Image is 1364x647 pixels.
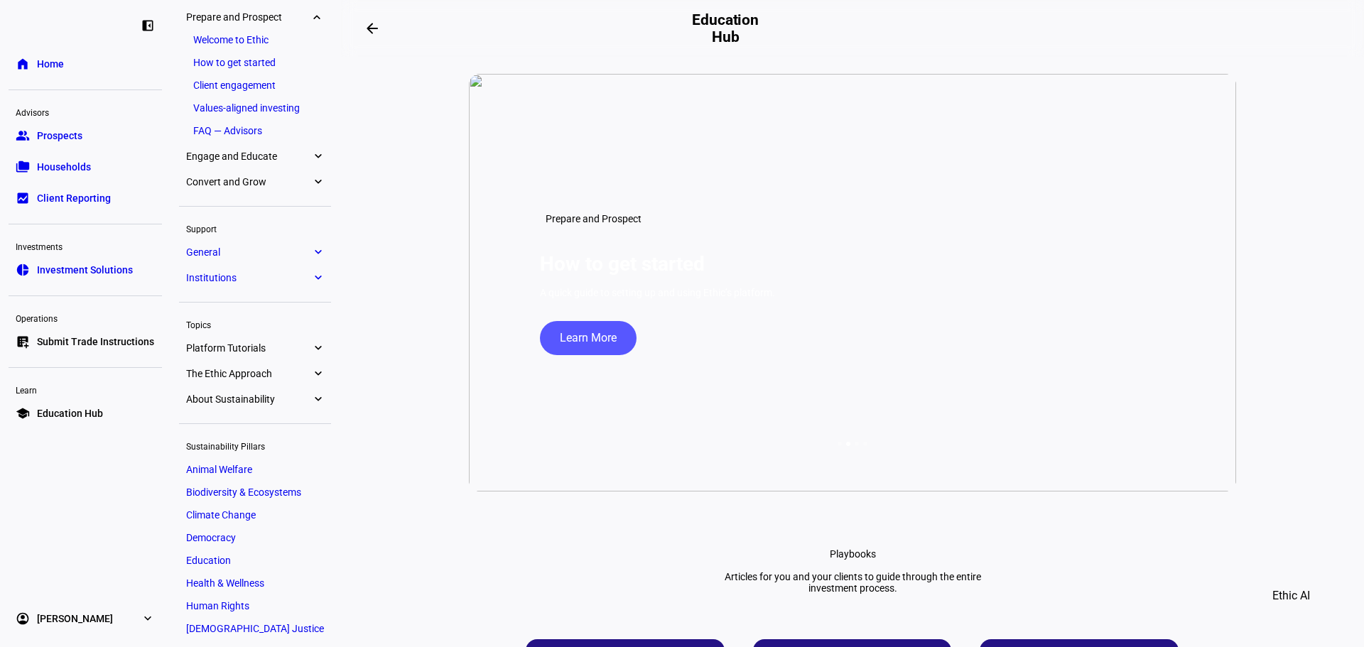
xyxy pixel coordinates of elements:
[186,151,311,162] span: Engage and Educate
[37,263,133,277] span: Investment Solutions
[37,611,113,626] span: [PERSON_NAME]
[9,236,162,256] div: Investments
[9,153,162,181] a: folder_copyHouseholds
[9,50,162,78] a: homeHome
[9,121,162,150] a: groupProspects
[311,392,324,406] eth-mat-symbol: expand_more
[37,160,91,174] span: Households
[186,342,311,354] span: Platform Tutorials
[16,263,30,277] eth-mat-symbol: pie_chart
[37,57,64,71] span: Home
[710,571,995,594] div: Articles for you and your clients to guide through the entire investment process.
[186,509,256,521] span: Climate Change
[186,532,236,543] span: Democracy
[311,10,324,24] eth-mat-symbol: expand_more
[37,129,82,143] span: Prospects
[179,505,331,525] a: Climate Change
[186,555,231,566] span: Education
[186,246,311,258] span: General
[9,256,162,284] a: pie_chartInvestment Solutions
[179,528,331,548] a: Democracy
[186,121,324,141] a: FAQ — Advisors
[311,175,324,189] eth-mat-symbol: expand_more
[540,287,775,298] div: A quick guide to setting up and using Ethic’s platform.
[311,366,324,381] eth-mat-symbol: expand_more
[186,368,311,379] span: The Ethic Approach
[186,393,311,405] span: About Sustainability
[9,308,162,327] div: Operations
[186,176,311,187] span: Convert and Grow
[179,314,331,334] div: Topics
[16,129,30,143] eth-mat-symbol: group
[186,11,311,23] span: Prepare and Prospect
[1272,579,1310,613] span: Ethic AI
[16,57,30,71] eth-mat-symbol: home
[186,486,301,498] span: Biodiversity & Ecosystems
[16,160,30,174] eth-mat-symbol: folder_copy
[186,623,324,634] span: [DEMOGRAPHIC_DATA] Justice
[540,321,637,355] button: Learn More
[9,102,162,121] div: Advisors
[16,611,30,626] eth-mat-symbol: account_circle
[141,611,155,626] eth-mat-symbol: expand_more
[186,75,324,95] a: Client engagement
[37,335,154,349] span: Submit Trade Instructions
[16,406,30,420] eth-mat-symbol: school
[540,252,705,276] h1: How to get started
[179,482,331,502] a: Biodiversity & Ecosystems
[179,573,331,593] a: Health & Wellness
[9,184,162,212] a: bid_landscapeClient Reporting
[311,271,324,285] eth-mat-symbol: expand_more
[37,406,103,420] span: Education Hub
[179,242,331,262] a: Generalexpand_more
[179,435,331,455] div: Sustainability Pillars
[186,577,264,589] span: Health & Wellness
[1252,579,1330,613] button: Ethic AI
[311,149,324,163] eth-mat-symbol: expand_more
[311,245,324,259] eth-mat-symbol: expand_more
[16,191,30,205] eth-mat-symbol: bid_landscape
[37,191,111,205] span: Client Reporting
[830,548,876,560] div: Playbooks
[179,460,331,479] a: Animal Welfare
[141,18,155,33] eth-mat-symbol: left_panel_close
[688,11,763,45] h2: Education Hub
[186,98,324,118] a: Values-aligned investing
[179,550,331,570] a: Education
[186,272,311,283] span: Institutions
[179,596,331,616] a: Human Rights
[16,335,30,349] eth-mat-symbol: list_alt_add
[179,218,331,238] div: Support
[560,321,617,355] span: Learn More
[186,464,252,475] span: Animal Welfare
[179,619,331,638] a: [DEMOGRAPHIC_DATA] Justice
[546,213,642,224] span: Prepare and Prospect
[311,341,324,355] eth-mat-symbol: expand_more
[186,30,324,50] a: Welcome to Ethic
[186,53,324,72] a: How to get started
[186,600,249,611] span: Human Rights
[179,268,331,288] a: Institutionsexpand_more
[364,20,381,37] mat-icon: arrow_backwards
[9,379,162,399] div: Learn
